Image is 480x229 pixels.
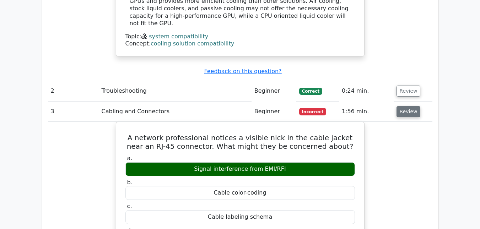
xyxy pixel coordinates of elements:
span: c. [127,203,132,209]
div: Concept: [125,40,355,48]
div: Cable color-coding [125,186,355,200]
td: Beginner [252,102,296,122]
td: 0:24 min. [339,81,394,101]
h5: A network professional notices a visible nick in the cable jacket near an RJ-45 connector. What m... [125,133,356,151]
span: Correct [299,88,322,95]
td: Cabling and Connectors [99,102,252,122]
td: 2 [48,81,99,101]
a: system compatibility [149,33,208,40]
td: Beginner [252,81,296,101]
span: Incorrect [299,108,327,115]
span: a. [127,155,133,162]
button: Review [397,86,421,97]
div: Signal interference from EMI/RFI [125,162,355,176]
a: Feedback on this question? [204,68,281,75]
td: Troubleshooting [99,81,252,101]
button: Review [397,106,421,117]
div: Cable labeling schema [125,210,355,224]
span: b. [127,179,133,186]
div: Topic: [125,33,355,40]
a: cooling solution compatibility [151,40,234,47]
td: 1:56 min. [339,102,394,122]
td: 3 [48,102,99,122]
